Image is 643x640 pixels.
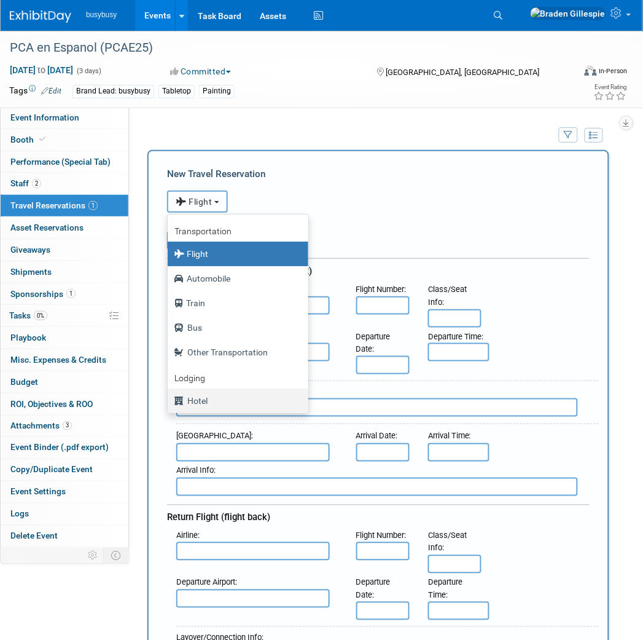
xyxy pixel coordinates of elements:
[168,365,308,389] a: Lodging
[86,10,117,19] span: busybusy
[530,7,606,20] img: Braden Gillespie
[176,531,200,540] small: :
[1,283,128,305] a: Sponsorships1
[356,578,391,600] small: :
[1,305,128,326] a: Tasks0%
[356,332,391,354] span: Departure Date
[1,393,128,415] a: ROI, Objectives & ROO
[10,487,66,497] span: Event Settings
[356,531,407,540] small: :
[1,195,128,216] a: Travel Reservations1
[176,432,253,441] small: :
[7,5,405,18] body: Rich Text Area. Press ALT-0 for help.
[174,293,296,313] label: Train
[1,459,128,481] a: Copy/Duplicate Event
[174,269,296,288] label: Automobile
[10,10,71,23] img: ExhibitDay
[428,531,467,553] small: :
[1,327,128,349] a: Playbook
[63,421,72,430] span: 3
[88,201,98,210] span: 1
[1,261,128,283] a: Shipments
[168,218,308,242] a: Transportation
[10,135,48,144] span: Booth
[386,68,539,77] span: [GEOGRAPHIC_DATA], [GEOGRAPHIC_DATA]
[199,85,235,98] div: Painting
[356,578,391,600] span: Departure Date
[176,578,235,587] span: Departure Airport
[76,67,101,75] span: (3 days)
[1,349,128,371] a: Misc. Expenses & Credits
[167,191,228,213] button: Flight
[174,244,296,264] label: Flight
[594,84,627,90] div: Event Rating
[32,179,41,188] span: 2
[1,173,128,194] a: Staff2
[174,373,205,383] b: Lodging
[1,481,128,503] a: Event Settings
[1,151,128,173] a: Performance (Special Tab)
[356,285,405,294] span: Flight Number
[428,332,482,341] span: Departure Time
[532,64,628,82] div: Event Format
[6,37,566,59] div: PCA en Espanol (PCAE25)
[356,531,405,540] span: Flight Number
[10,509,29,519] span: Logs
[428,432,469,441] span: Arrival Time
[36,65,47,75] span: to
[10,113,79,122] span: Event Information
[167,213,590,231] div: Booking Confirmation Number:
[10,267,52,277] span: Shipments
[1,437,128,459] a: Event Binder (.pdf export)
[1,371,128,393] a: Budget
[174,318,296,338] label: Bus
[158,85,195,98] div: Tabletop
[34,311,47,320] span: 0%
[599,66,628,76] div: In-Person
[10,223,84,232] span: Asset Reservations
[10,399,93,409] span: ROI, Objectives & ROO
[10,421,72,431] span: Attachments
[174,342,296,362] label: Other Transportation
[428,578,462,600] span: Departure Time
[167,512,270,523] span: Return Flight (flight back)
[10,443,109,452] span: Event Binder (.pdf export)
[10,531,58,541] span: Delete Event
[167,167,590,181] div: New Travel Reservation
[10,289,76,299] span: Sponsorships
[1,504,128,525] a: Logs
[10,178,41,188] span: Staff
[176,466,216,475] small: :
[10,157,111,167] span: Performance (Special Tab)
[1,239,128,261] a: Giveaways
[10,377,38,387] span: Budget
[356,332,391,354] small: :
[9,310,47,320] span: Tasks
[39,136,45,143] i: Booth reservation complete
[9,65,74,76] span: [DATE] [DATE]
[66,289,76,298] span: 1
[174,226,232,236] b: Transportation
[9,84,61,98] td: Tags
[176,578,237,587] small: :
[428,285,467,307] span: Class/Seat Info
[564,132,573,140] i: Filter by Traveler
[356,285,407,294] small: :
[1,416,128,437] a: Attachments3
[176,197,212,207] span: Flight
[10,465,93,475] span: Copy/Duplicate Event
[428,332,484,341] small: :
[428,432,471,441] small: :
[176,466,214,475] span: Arrival Info
[82,548,104,564] td: Personalize Event Tab Strip
[428,285,467,307] small: :
[1,107,128,128] a: Event Information
[174,391,296,411] label: Hotel
[1,129,128,151] a: Booth
[176,432,251,441] span: [GEOGRAPHIC_DATA]
[41,87,61,95] a: Edit
[10,355,106,365] span: Misc. Expenses & Credits
[585,66,597,76] img: Format-Inperson.png
[176,531,198,540] span: Airline
[72,85,154,98] div: Brand Lead: busybusy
